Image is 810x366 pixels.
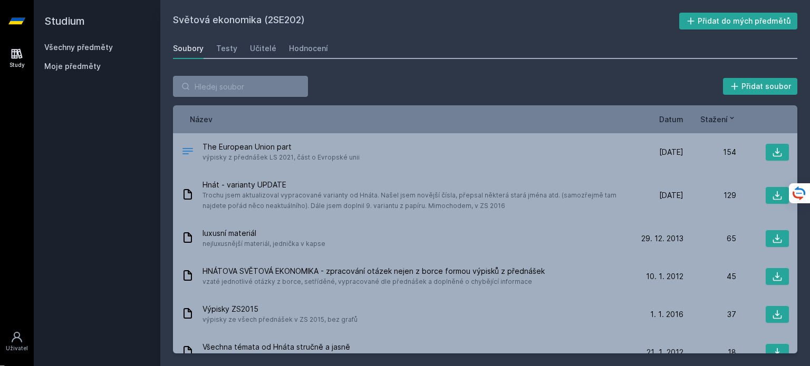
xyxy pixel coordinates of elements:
a: Soubory [173,38,204,59]
div: Testy [216,43,237,54]
span: výpisky ze všech přednášek v ZS 2015, bez grafů [202,314,358,325]
span: Moje předměty [44,61,101,72]
button: Název [190,114,213,125]
button: Stažení [700,114,736,125]
div: 18 [683,347,736,358]
a: Hodnocení [289,38,328,59]
span: Všechna témata od Hnáta stručně a jasně [202,342,450,352]
span: [DATE] [659,190,683,201]
a: Testy [216,38,237,59]
div: 154 [683,147,736,157]
a: Všechny předměty [44,43,113,52]
span: Stažení [700,114,728,125]
span: 10. 1. 2012 [646,271,683,282]
span: 21. 1. 2012 [647,347,683,358]
h2: Světová ekonomika (2SE202) [173,13,679,29]
span: Trochu jsem aktualizoval vypracované varianty od Hnáta. Našel jsem novější čísla, přepsal některá... [202,190,626,211]
button: Datum [659,114,683,125]
div: Hodnocení [289,43,328,54]
span: HNÁTOVA SVĚTOVÁ EKONOMIKA - zpracování otázek nejen z borce formou výpisků z přednášek [202,266,545,276]
div: .DOCX [181,145,194,160]
div: Soubory [173,43,204,54]
div: 129 [683,190,736,201]
div: 37 [683,309,736,320]
div: 45 [683,271,736,282]
div: Study [9,61,25,69]
span: nejluxusnější materiál, jednička v kapse [202,239,325,249]
span: luxusní materiál [202,228,325,239]
span: Vhodné pro zopakování [PERSON_NAME] přednášek a jako pomůcka při testu :) [202,352,450,363]
span: The European Union part [202,142,360,152]
button: Přidat soubor [723,78,798,95]
div: Učitelé [250,43,276,54]
button: Přidat do mých předmětů [679,13,798,29]
span: 1. 1. 2016 [650,309,683,320]
span: 29. 12. 2013 [641,233,683,244]
div: 65 [683,233,736,244]
span: vzaté jednotlivé otázky z borce, setříděné, vypracované dle přednášek a doplněné o chybějící info... [202,276,545,287]
span: výpisky z přednášek LS 2021, část o Evropské unii [202,152,360,163]
span: [DATE] [659,147,683,157]
a: Study [2,42,32,74]
a: Učitelé [250,38,276,59]
input: Hledej soubor [173,76,308,97]
span: Výpisky ZS2015 [202,304,358,314]
span: Hnát - varianty UPDATE [202,180,626,190]
a: Uživatel [2,325,32,358]
div: Uživatel [6,344,28,352]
